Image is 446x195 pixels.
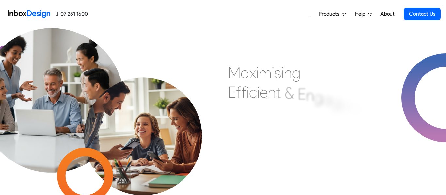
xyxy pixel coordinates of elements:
div: g [292,63,301,82]
div: i [247,82,249,102]
a: Help [352,7,375,21]
div: a [241,63,249,82]
div: c [249,82,257,102]
div: f [236,82,241,102]
div: i [272,63,274,82]
div: n [306,86,314,105]
div: n [268,82,276,102]
a: About [378,7,396,21]
div: Maximising Efficient & Engagement, Connecting Schools, Families, and Students. [228,63,386,160]
div: g [332,92,341,112]
a: 07 281 1600 [56,10,88,18]
div: s [274,63,281,82]
div: e [341,95,349,115]
div: e [260,82,268,102]
span: Help [355,10,368,18]
div: m [349,98,362,118]
div: a [323,90,332,109]
div: E [298,84,306,104]
div: x [249,63,256,82]
div: g [314,87,323,107]
div: i [257,82,260,102]
div: m [259,63,272,82]
div: M [228,63,241,82]
span: Products [319,10,342,18]
img: parents_with_child.png [69,48,217,195]
div: t [276,83,281,102]
a: Contact Us [404,8,441,20]
div: i [281,63,284,82]
div: f [241,82,247,102]
div: E [228,82,236,102]
div: i [256,63,259,82]
div: & [285,83,294,103]
a: Products [316,7,349,21]
div: n [284,63,292,82]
